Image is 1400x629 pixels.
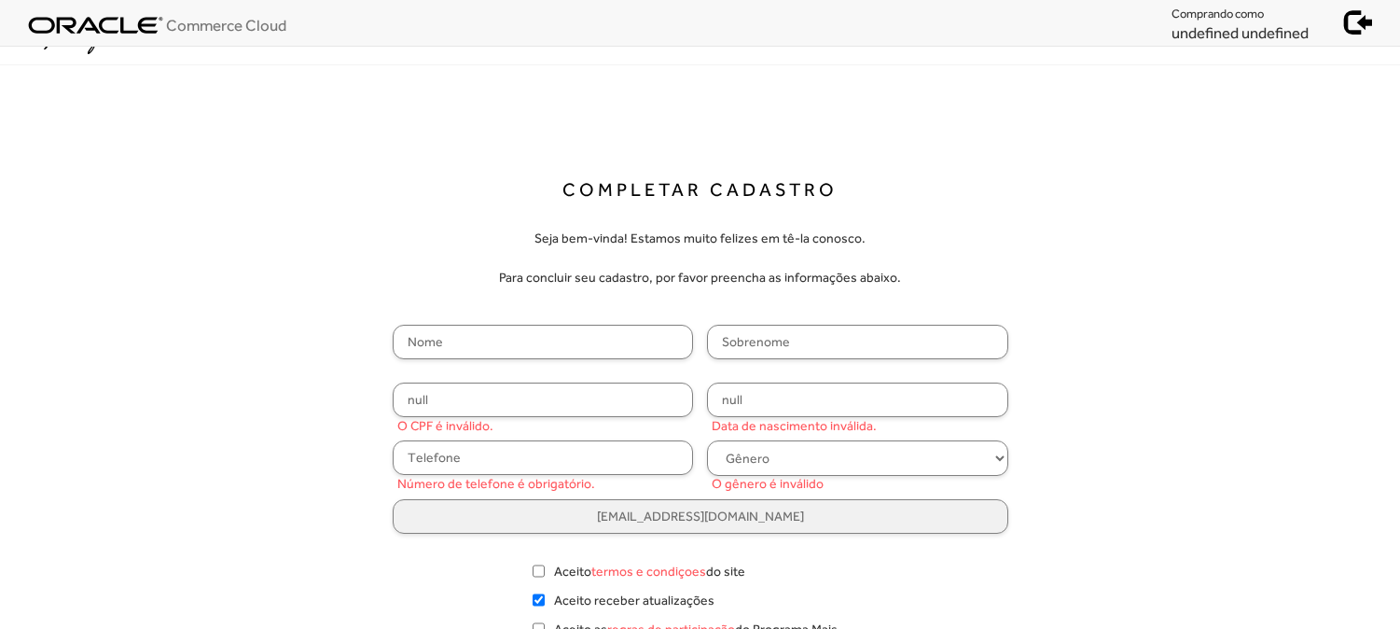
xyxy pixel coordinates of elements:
input: Data de Nascimento [707,383,1008,417]
a: termos e condiçoes [591,564,706,579]
label: Aceito do site [554,562,745,581]
h1: Completar Cadastro [562,178,838,201]
span: O gênero é inválido [712,474,824,494]
label: Aceito receber atualizações [554,591,714,610]
span: undefined undefined [1171,23,1309,42]
span: O CPF é inválido. [397,416,493,436]
input: E-mail [393,499,1008,534]
input: Sobrenome [707,325,1008,359]
span: Comprando como [1171,7,1264,21]
span: Data de nascimento inválida. [712,416,877,436]
span: Commerce Cloud [166,16,286,35]
img: oracle_logo.svg [28,16,163,35]
p: Seja bem-vinda! Estamos muito felizes em tê-la conosco. Para concluir seu cadastro, por favor pre... [499,229,901,287]
input: Nome [393,325,694,359]
span: Número de telefone é obrigatório. [397,474,595,494]
input: Telefone [393,440,694,475]
input: CPF [393,383,694,417]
